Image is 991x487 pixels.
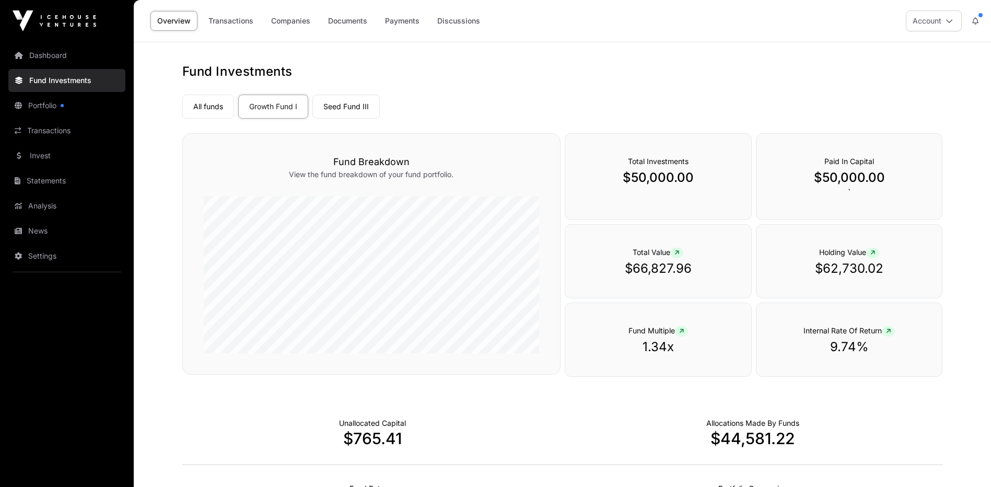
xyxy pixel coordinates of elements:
a: Portfolio [8,94,125,117]
a: Payments [378,11,426,31]
p: $66,827.96 [586,260,730,277]
span: Paid In Capital [824,157,874,166]
a: Transactions [202,11,260,31]
span: Holding Value [819,248,879,257]
h3: Fund Breakdown [204,155,539,169]
a: Discussions [430,11,487,31]
a: Companies [264,11,317,31]
p: $50,000.00 [586,169,730,186]
a: Analysis [8,194,125,217]
p: View the fund breakdown of your fund portfolio. [204,169,539,180]
a: Documents [321,11,374,31]
a: Transactions [8,119,125,142]
a: Settings [8,245,125,268]
a: Growth Fund I [238,95,308,119]
p: $44,581.22 [563,429,943,448]
h1: Fund Investments [182,63,943,80]
button: Account [906,10,962,31]
a: Statements [8,169,125,192]
a: Dashboard [8,44,125,67]
p: $62,730.02 [777,260,922,277]
a: Fund Investments [8,69,125,92]
p: Capital Deployed Into Companies [706,418,799,428]
img: Icehouse Ventures Logo [13,10,96,31]
span: Total Value [633,248,683,257]
p: 9.74% [777,339,922,355]
a: News [8,219,125,242]
p: $50,000.00 [777,169,922,186]
a: Overview [150,11,197,31]
span: Total Investments [628,157,689,166]
a: All funds [182,95,234,119]
a: Seed Fund III [312,95,380,119]
p: $765.41 [182,429,563,448]
p: 1.34x [586,339,730,355]
a: Invest [8,144,125,167]
span: Internal Rate Of Return [803,326,895,335]
p: Cash not yet allocated [339,418,406,428]
div: ` [756,133,943,220]
span: Fund Multiple [628,326,688,335]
